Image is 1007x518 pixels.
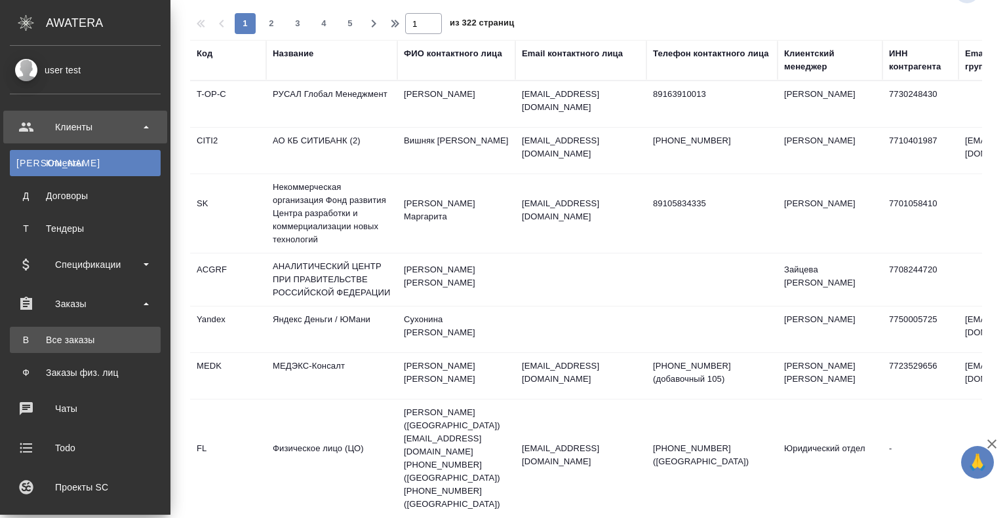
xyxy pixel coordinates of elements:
[266,81,397,127] td: РУСАЛ Глобал Менеджмент
[287,17,308,30] span: 3
[16,157,154,170] div: Клиенты
[266,306,397,352] td: Яндекс Деньги / ЮМани
[313,13,334,34] button: 4
[882,128,958,174] td: 7710401987
[397,191,515,236] td: [PERSON_NAME] Маргарита
[16,366,154,379] div: Заказы физ. лиц
[784,47,876,73] div: Клиентский менеджер
[10,438,161,458] div: Todo
[882,435,958,481] td: -
[778,353,882,399] td: [PERSON_NAME] [PERSON_NAME]
[273,47,313,60] div: Название
[522,360,640,386] p: [EMAIL_ADDRESS][DOMAIN_NAME]
[10,477,161,497] div: Проекты SC
[10,63,161,77] div: user test
[190,306,266,352] td: Yandex
[653,442,771,468] p: [PHONE_NUMBER] ([GEOGRAPHIC_DATA])
[10,327,161,353] a: ВВсе заказы
[778,257,882,303] td: Зайцева [PERSON_NAME]
[197,47,212,60] div: Код
[653,360,771,386] p: [PHONE_NUMBER] (добавочный 105)
[522,88,640,114] p: [EMAIL_ADDRESS][DOMAIN_NAME]
[10,360,161,386] a: ФЗаказы физ. лиц
[10,183,161,209] a: ДДоговоры
[266,174,397,253] td: Некоммерческая организация Фонд развития Центра разработки и коммерциализации новых технологий
[882,353,958,399] td: 7723529656
[16,222,154,235] div: Тендеры
[522,197,640,223] p: [EMAIL_ADDRESS][DOMAIN_NAME]
[10,117,161,137] div: Клиенты
[16,189,154,202] div: Договоры
[10,215,161,242] a: ТТендеры
[522,47,623,60] div: Email контактного лица
[653,47,769,60] div: Телефон контактного лица
[10,255,161,274] div: Спецификации
[190,81,266,127] td: T-OP-C
[882,191,958,236] td: 7701058410
[397,257,515,303] td: [PERSON_NAME] [PERSON_NAME]
[404,47,502,60] div: ФИО контактного лица
[266,253,397,306] td: АНАЛИТИЧЕСКИЙ ЦЕНТР ПРИ ПРАВИТЕЛЬСТВЕ РОССИЙСКОЙ ФЕДЕРАЦИИ
[778,128,882,174] td: [PERSON_NAME]
[190,435,266,481] td: FL
[397,353,515,399] td: [PERSON_NAME] [PERSON_NAME]
[397,306,515,352] td: Сухонина [PERSON_NAME]
[46,10,170,36] div: AWATERA
[961,446,994,479] button: 🙏
[3,432,167,464] a: Todo
[882,306,958,352] td: 7750005725
[653,88,771,101] p: 89163910013
[10,294,161,314] div: Заказы
[190,353,266,399] td: MEDK
[10,399,161,418] div: Чаты
[397,81,515,127] td: [PERSON_NAME]
[10,150,161,176] a: [PERSON_NAME]Клиенты
[522,134,640,160] p: [EMAIL_ADDRESS][DOMAIN_NAME]
[522,442,640,468] p: [EMAIL_ADDRESS][DOMAIN_NAME]
[397,128,515,174] td: Вишняк [PERSON_NAME]
[313,17,334,30] span: 4
[266,128,397,174] td: АО КБ СИТИБАНК (2)
[190,257,266,303] td: ACGRF
[340,17,361,30] span: 5
[450,15,514,34] span: из 322 страниц
[261,13,282,34] button: 2
[778,306,882,352] td: [PERSON_NAME]
[340,13,361,34] button: 5
[261,17,282,30] span: 2
[190,128,266,174] td: CITI2
[3,392,167,425] a: Чаты
[966,449,989,476] span: 🙏
[882,81,958,127] td: 7730248430
[778,435,882,481] td: Юридический отдел
[266,435,397,481] td: Физическое лицо (ЦО)
[778,81,882,127] td: [PERSON_NAME]
[889,47,952,73] div: ИНН контрагента
[16,333,154,346] div: Все заказы
[266,353,397,399] td: МЕДЭКС-Консалт
[190,191,266,236] td: SK
[653,134,771,147] p: [PHONE_NUMBER]
[287,13,308,34] button: 3
[3,471,167,504] a: Проекты SC
[653,197,771,210] p: 89105834335
[882,257,958,303] td: 7708244720
[778,191,882,236] td: [PERSON_NAME]
[397,399,515,517] td: [PERSON_NAME] ([GEOGRAPHIC_DATA]) [EMAIL_ADDRESS][DOMAIN_NAME] [PHONE_NUMBER] ([GEOGRAPHIC_DATA])...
